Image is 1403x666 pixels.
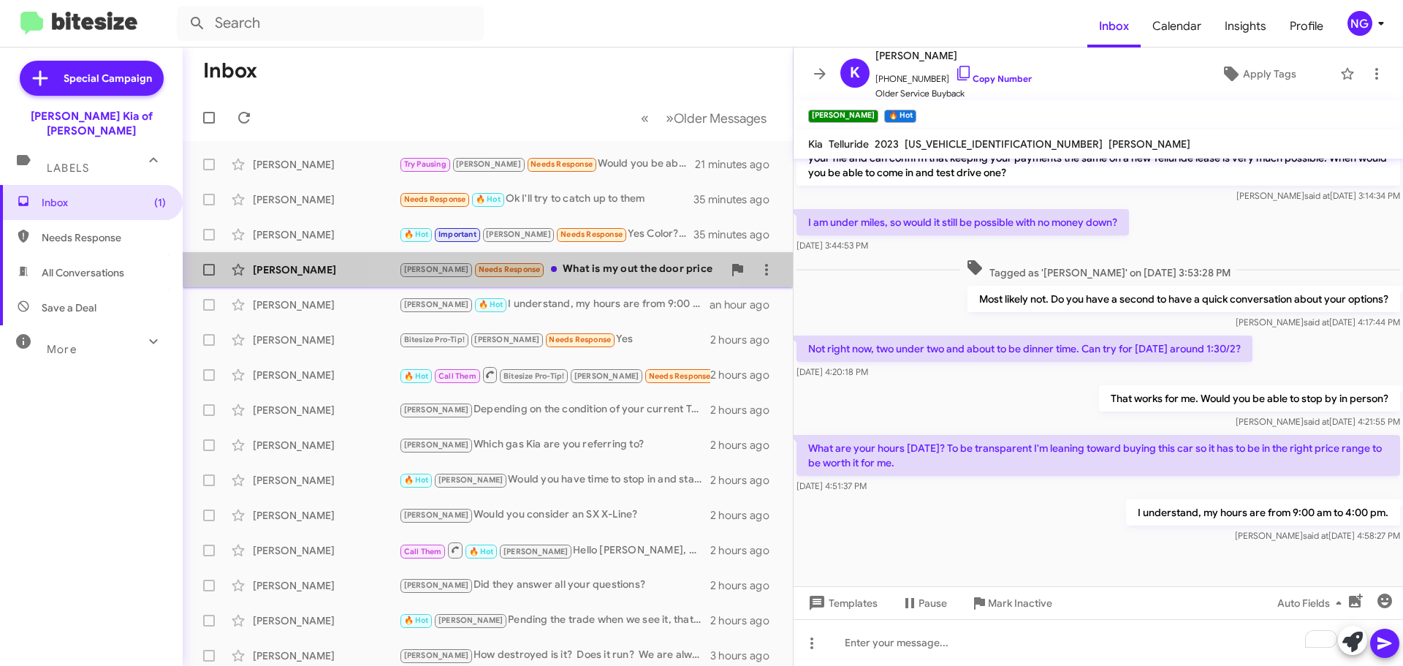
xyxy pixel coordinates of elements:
[955,73,1032,84] a: Copy Number
[796,435,1400,476] p: What are your hours [DATE]? To be transparent I'm leaning toward buying this car so it has to be ...
[632,103,658,133] button: Previous
[253,508,399,523] div: [PERSON_NAME]
[1141,5,1213,48] a: Calendar
[1087,5,1141,48] a: Inbox
[42,195,166,210] span: Inbox
[967,286,1400,312] p: Most likely not. Do you have a second to have a quick conversation about your options?
[1304,416,1329,427] span: said at
[875,86,1032,101] span: Older Service Buyback
[710,578,781,593] div: 2 hours ago
[829,137,869,151] span: Telluride
[399,191,693,208] div: Ok I'll try to catch up to them
[404,616,429,625] span: 🔥 Hot
[796,366,868,377] span: [DATE] 4:20:18 PM
[808,110,878,123] small: [PERSON_NAME]
[710,543,781,558] div: 2 hours ago
[1303,530,1328,541] span: said at
[1183,61,1333,87] button: Apply Tags
[1266,590,1359,616] button: Auto Fields
[1304,190,1330,201] span: said at
[47,162,89,175] span: Labels
[47,343,77,356] span: More
[710,613,781,628] div: 2 hours ago
[710,403,781,417] div: 2 hours ago
[875,64,1032,86] span: [PHONE_NUMBER]
[1126,499,1400,526] p: I understand, my hours are from 9:00 am to 4:00 pm.
[404,159,446,169] span: Try Pausing
[399,331,710,348] div: Yes
[1278,5,1335,48] a: Profile
[905,137,1103,151] span: [US_VEHICLE_IDENTIFICATION_NUMBER]
[253,333,399,347] div: [PERSON_NAME]
[253,613,399,628] div: [PERSON_NAME]
[1347,11,1372,36] div: NG
[404,510,469,520] span: [PERSON_NAME]
[399,156,695,173] div: Would you be able to do $84k on it? If so I would be willing to move forward and can bring it dow...
[1236,416,1400,427] span: [PERSON_NAME] [DATE] 4:21:55 PM
[438,230,476,239] span: Important
[641,109,649,127] span: «
[253,578,399,593] div: [PERSON_NAME]
[253,648,399,663] div: [PERSON_NAME]
[399,577,710,594] div: Did they answer all your questions?
[404,194,466,204] span: Needs Response
[253,368,399,382] div: [PERSON_NAME]
[42,300,96,315] span: Save a Deal
[1109,137,1190,151] span: [PERSON_NAME]
[875,137,899,151] span: 2023
[710,368,781,382] div: 2 hours ago
[988,590,1052,616] span: Mark Inactive
[404,265,469,274] span: [PERSON_NAME]
[560,230,623,239] span: Needs Response
[438,475,503,485] span: [PERSON_NAME]
[404,547,442,556] span: Call Them
[399,436,710,453] div: Which gas Kia are you referring to?
[399,296,710,313] div: I understand, my hours are from 9:00 am to 4:00 pm.
[253,192,399,207] div: [PERSON_NAME]
[474,335,539,344] span: [PERSON_NAME]
[404,651,469,660] span: [PERSON_NAME]
[633,103,775,133] nav: Page navigation example
[503,547,569,556] span: [PERSON_NAME]
[203,59,257,83] h1: Inbox
[253,298,399,312] div: [PERSON_NAME]
[796,209,1129,235] p: I am under miles, so would it still be possible with no money down?
[399,261,723,278] div: What is my out the door price
[574,371,639,381] span: [PERSON_NAME]
[479,265,541,274] span: Needs Response
[875,47,1032,64] span: [PERSON_NAME]
[710,438,781,453] div: 2 hours ago
[1235,530,1400,541] span: [PERSON_NAME] [DATE] 4:58:27 PM
[1099,385,1400,412] p: That works for me. Would you be able to stop by in person?
[404,440,469,450] span: [PERSON_NAME]
[64,71,152,86] span: Special Campaign
[399,472,710,488] div: Would you have time to stop in and start the negotiations this week or maybe next?
[693,227,781,242] div: 35 minutes ago
[404,371,429,381] span: 🔥 Hot
[1236,317,1400,328] span: [PERSON_NAME] [DATE] 4:17:44 PM
[693,192,781,207] div: 35 minutes ago
[399,226,693,243] div: Yes Color? Milage? Link?
[404,335,465,344] span: Bitesize Pro-Tip!
[253,262,399,277] div: [PERSON_NAME]
[42,265,124,280] span: All Conversations
[710,508,781,523] div: 2 hours ago
[476,194,501,204] span: 🔥 Hot
[695,157,781,172] div: 21 minutes ago
[710,298,781,312] div: an hour ago
[808,137,823,151] span: Kia
[960,259,1236,280] span: Tagged as '[PERSON_NAME]' on [DATE] 3:53:28 PM
[805,590,878,616] span: Templates
[919,590,947,616] span: Pause
[666,109,674,127] span: »
[399,401,710,418] div: Depending on the condition of your current Telluride it may be possible. Would you have time this...
[404,230,429,239] span: 🔥 Hot
[1236,190,1400,201] span: [PERSON_NAME] [DATE] 3:14:34 PM
[253,543,399,558] div: [PERSON_NAME]
[253,227,399,242] div: [PERSON_NAME]
[1277,590,1347,616] span: Auto Fields
[1335,11,1387,36] button: NG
